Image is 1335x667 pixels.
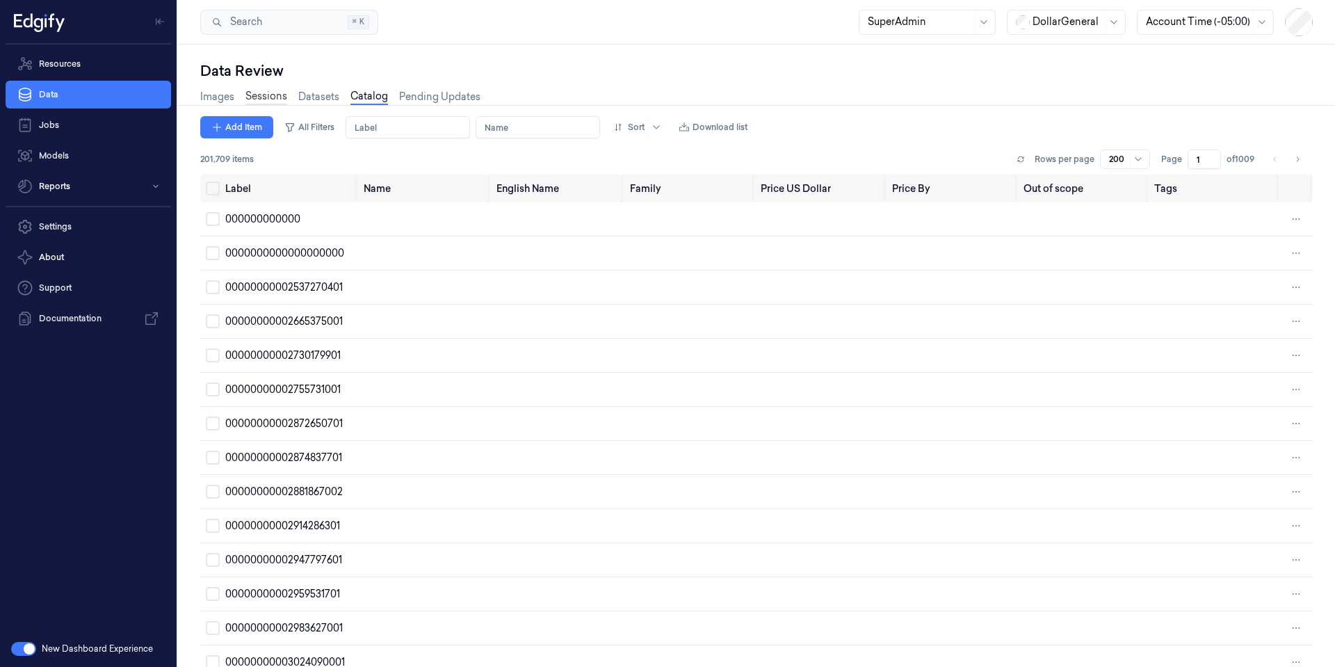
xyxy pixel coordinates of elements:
a: Jobs [6,111,171,139]
button: Add Item [200,116,273,138]
div: Data Review [200,61,1313,81]
th: Name [358,175,491,202]
button: Select row [206,212,220,226]
button: Go to next page [1288,150,1307,169]
span: 00000000002872650701 [225,417,343,430]
a: Pending Updates [399,90,480,104]
a: Models [6,142,171,170]
a: Support [6,274,171,302]
span: Search [225,15,262,29]
span: 00000000002730179901 [225,349,341,362]
button: All Filters [279,116,340,138]
span: Page [1161,153,1182,166]
a: Resources [6,50,171,78]
button: Select row [206,485,220,499]
button: Select row [206,314,220,328]
button: Select row [206,451,220,465]
button: Download list [673,116,753,138]
span: 201,709 items [200,153,254,166]
a: Settings [6,213,171,241]
th: Out of scope [1018,175,1149,202]
span: 000000000000 [225,213,300,225]
span: 00000000002755731001 [225,383,341,396]
a: Documentation [6,305,171,332]
span: 00000000002947797601 [225,554,342,566]
span: 00000000002959531701 [225,588,340,600]
th: English Name [491,175,624,202]
button: Select row [206,280,220,294]
span: 00000000002537270401 [225,281,343,294]
nav: pagination [1265,150,1307,169]
span: 00000000002983627001 [225,622,343,634]
button: Toggle Navigation [149,10,171,33]
th: Price US Dollar [755,175,886,202]
button: About [6,243,171,271]
button: Select all [206,182,220,195]
button: Select row [206,246,220,260]
span: 0000000000000000000 [225,247,344,259]
a: Data [6,81,171,109]
button: Select row [206,587,220,601]
input: Label [346,116,470,138]
a: Images [200,90,234,104]
button: Reports [6,172,171,200]
button: Select row [206,621,220,635]
p: Rows per page [1035,153,1094,166]
a: Datasets [298,90,339,104]
a: Sessions [245,89,287,105]
span: 00000000002665375001 [225,315,343,328]
button: Select row [206,519,220,533]
span: 00000000002914286301 [225,520,340,532]
button: Select row [206,348,220,362]
a: Catalog [350,89,388,105]
th: Label [220,175,358,202]
th: Tags [1149,175,1279,202]
span: of 1009 [1227,153,1254,166]
th: Family [624,175,755,202]
span: 00000000002881867002 [225,485,343,498]
span: 00000000002874837701 [225,451,342,464]
button: Select row [206,553,220,567]
th: Price By [887,175,1018,202]
input: Name [476,116,600,138]
button: Select row [206,417,220,431]
button: Search⌘K [200,10,378,35]
button: Select row [206,383,220,396]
